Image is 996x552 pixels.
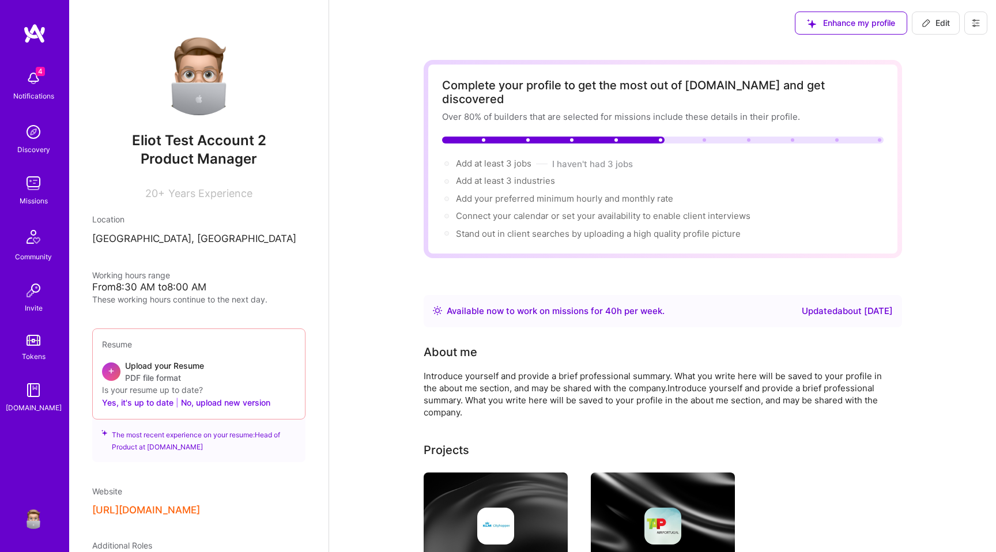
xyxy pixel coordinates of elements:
div: Stand out in client searches by uploading a high quality profile picture [456,228,741,240]
button: Edit [912,12,960,35]
span: Years Experience [168,187,252,199]
span: Website [92,486,122,496]
span: PDF file format [125,372,204,384]
div: Location [92,213,305,225]
img: Company logo [644,508,681,545]
span: 20+ [145,187,165,199]
div: Missions [20,195,48,207]
img: bell [22,67,45,90]
span: Additional Roles [92,540,152,550]
span: Resume [102,339,132,349]
img: teamwork [22,172,45,195]
span: Connect your calendar or set your availability to enable client interviews [456,210,750,221]
span: 40 [605,305,617,316]
div: Tokens [22,350,46,362]
span: Add at least 3 jobs [456,158,531,169]
a: User Avatar [19,506,48,529]
div: +Upload your ResumePDF file format [102,360,296,384]
span: Add your preferred minimum hourly and monthly rate [456,193,673,204]
div: Invite [25,302,43,314]
div: Notifications [13,90,54,102]
button: No, upload new version [181,396,270,410]
div: Projects [424,441,469,459]
img: discovery [22,120,45,143]
div: Community [15,251,52,263]
span: Product Manager [141,150,257,167]
button: Enhance my profile [795,12,907,35]
img: User Avatar [22,506,45,529]
button: [URL][DOMAIN_NAME] [92,504,200,516]
span: 4 [36,67,45,76]
div: Introduce yourself and provide a brief professional summary. What you write here will be saved to... [424,370,885,418]
img: User Avatar [153,23,245,115]
div: [DOMAIN_NAME] [6,402,62,414]
span: | [176,396,179,409]
div: These working hours continue to the next day. [92,293,305,305]
img: Community [20,223,47,251]
span: Working hours range [92,270,170,280]
p: [GEOGRAPHIC_DATA], [GEOGRAPHIC_DATA] [92,232,305,246]
img: tokens [27,335,40,346]
img: Company logo [477,508,514,545]
div: The most recent experience on your resume: Head of Product at [DOMAIN_NAME] [92,413,305,462]
button: Yes, it's up to date [102,396,173,410]
img: guide book [22,379,45,402]
span: + [108,364,115,376]
span: Eliot Test Account 2 [92,132,305,149]
div: Discovery [17,143,50,156]
i: icon SuggestedTeams [807,19,816,28]
span: Edit [922,17,950,29]
img: Availability [433,306,442,315]
div: Is your resume up to date? [102,384,296,396]
div: Complete your profile to get the most out of [DOMAIN_NAME] and get discovered [442,78,884,106]
i: icon SuggestedTeams [101,429,107,437]
div: Upload your Resume [125,360,204,384]
div: Over 80% of builders that are selected for missions include these details in their profile. [442,111,884,123]
div: From 8:30 AM to 8:00 AM [92,281,305,293]
img: Invite [22,279,45,302]
button: I haven't had 3 jobs [552,158,633,170]
span: Add at least 3 industries [456,175,555,186]
span: Enhance my profile [807,17,895,29]
img: logo [23,23,46,44]
div: About me [424,343,477,361]
div: Available now to work on missions for h per week . [447,304,665,318]
div: Updated about [DATE] [802,304,893,318]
